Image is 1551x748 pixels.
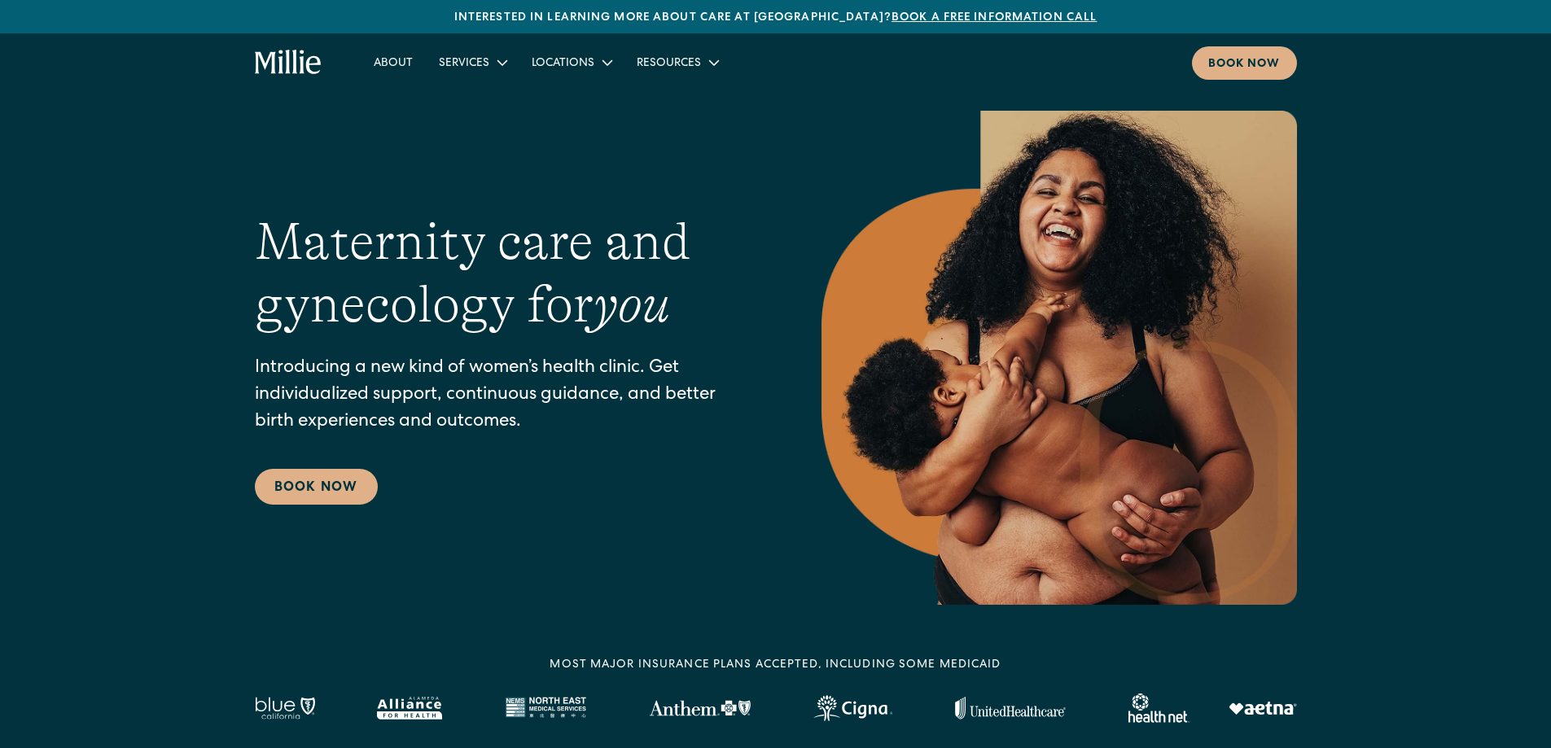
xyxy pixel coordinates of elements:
[594,275,670,334] em: you
[426,49,519,76] div: Services
[505,697,586,720] img: North East Medical Services logo
[377,697,441,720] img: Alameda Alliance logo
[439,55,489,72] div: Services
[550,657,1001,674] div: MOST MAJOR INSURANCE PLANS ACCEPTED, INCLUDING some MEDICAID
[532,55,594,72] div: Locations
[822,111,1297,605] img: Smiling mother with her baby in arms, celebrating body positivity and the nurturing bond of postp...
[255,50,322,76] a: home
[892,12,1097,24] a: Book a free information call
[1128,693,1190,723] img: Healthnet logo
[1229,702,1297,715] img: Aetna logo
[255,356,756,436] p: Introducing a new kind of women’s health clinic. Get individualized support, continuous guidance,...
[255,469,378,505] a: Book Now
[1192,46,1297,80] a: Book now
[813,695,892,721] img: Cigna logo
[255,697,315,720] img: Blue California logo
[649,700,751,716] img: Anthem Logo
[361,49,426,76] a: About
[637,55,701,72] div: Resources
[519,49,624,76] div: Locations
[624,49,730,76] div: Resources
[1208,56,1281,73] div: Book now
[255,211,756,336] h1: Maternity care and gynecology for
[955,697,1066,720] img: United Healthcare logo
